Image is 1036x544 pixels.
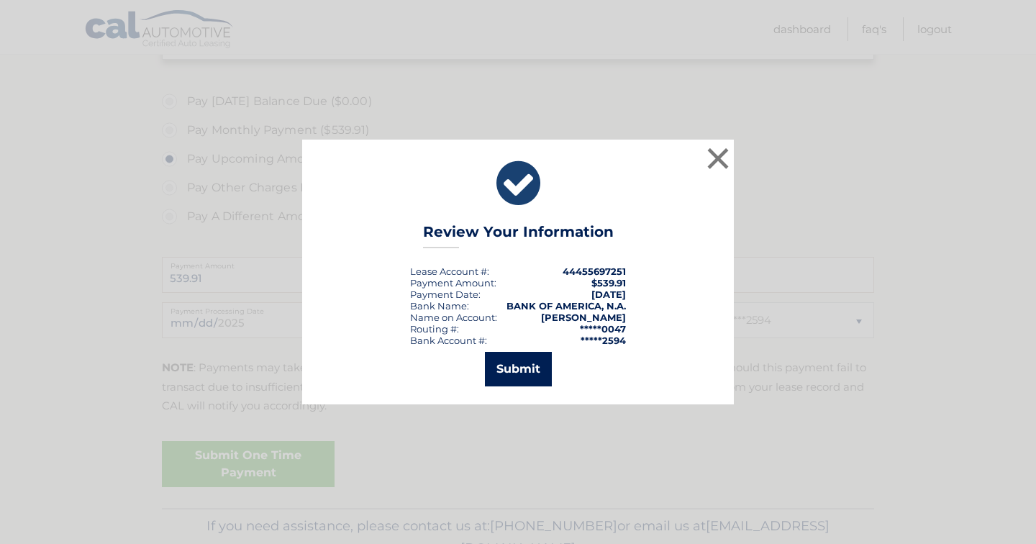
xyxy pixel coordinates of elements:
[410,300,469,312] div: Bank Name:
[410,289,478,300] span: Payment Date
[410,323,459,335] div: Routing #:
[563,266,626,277] strong: 44455697251
[423,223,614,248] h3: Review Your Information
[506,300,626,312] strong: BANK OF AMERICA, N.A.
[410,266,489,277] div: Lease Account #:
[704,144,732,173] button: ×
[410,312,497,323] div: Name on Account:
[410,289,481,300] div: :
[591,277,626,289] span: $539.91
[410,277,496,289] div: Payment Amount:
[591,289,626,300] span: [DATE]
[485,352,552,386] button: Submit
[541,312,626,323] strong: [PERSON_NAME]
[410,335,487,346] div: Bank Account #:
